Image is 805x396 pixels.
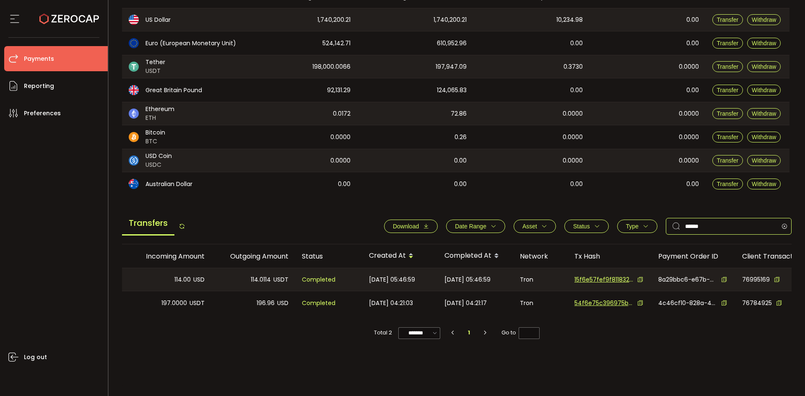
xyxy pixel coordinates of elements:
span: US Dollar [145,16,171,24]
span: Transfer [717,181,739,187]
img: eth_portfolio.svg [129,109,139,119]
span: Withdraw [752,63,776,70]
span: Preferences [24,107,61,119]
iframe: Chat Widget [763,356,805,396]
div: Incoming Amount [127,251,211,261]
span: 54f6e75c396975bfbdfc9c38b3add4c72c21c039d2e9bd9c6cdfd913be0dc028 [574,299,633,308]
span: 15f6e57fef9f8118320df4b996eb7788cd622325e3843c5d9bf4e088f35153a0 [574,275,633,284]
button: Withdraw [747,14,781,25]
span: Date Range [455,223,486,230]
span: 72.86 [451,109,467,119]
span: USDC [145,160,172,169]
button: Transfer [712,132,743,142]
span: 4c46cf10-828a-4a51-aa25-4c49c7d6e72f [658,299,717,308]
button: Transfer [712,61,743,72]
span: Status [573,223,590,230]
span: Withdraw [752,40,776,47]
span: USD [193,275,205,285]
span: 0.00 [686,39,699,48]
span: 76784925 [742,299,772,308]
span: Ethereum [145,105,174,114]
span: Withdraw [752,134,776,140]
span: Completed [302,298,335,308]
span: BTC [145,137,165,146]
button: Withdraw [747,61,781,72]
span: Withdraw [752,181,776,187]
span: Transfer [717,157,739,164]
span: 0.00 [570,179,583,189]
img: aud_portfolio.svg [129,179,139,189]
span: 0.0000 [563,132,583,142]
div: Network [513,251,568,261]
span: [DATE] 04:21:17 [444,298,487,308]
span: Total 2 [374,327,392,339]
span: 0.0172 [333,109,351,119]
span: Withdraw [752,16,776,23]
button: Transfer [712,85,743,96]
span: Withdraw [752,157,776,164]
span: 0.00 [686,85,699,95]
div: Tron [513,268,568,291]
span: 92,131.29 [327,85,351,95]
span: [DATE] 04:21:03 [369,298,413,308]
span: Log out [24,351,47,363]
span: 197,947.09 [436,62,467,72]
span: Australian Dollar [145,180,192,189]
div: Payment Order ID [652,251,735,261]
button: Withdraw [747,132,781,142]
span: Transfer [717,40,739,47]
span: ETH [145,114,174,122]
span: 0.0000 [679,62,699,72]
img: gbp_portfolio.svg [129,85,139,95]
span: 610,952.96 [437,39,467,48]
button: Status [564,220,609,233]
span: Reporting [24,80,54,92]
span: 0.26 [454,132,467,142]
span: [DATE] 05:46:59 [369,275,415,285]
span: USD [277,298,288,308]
span: Transfers [122,212,174,236]
span: 0.0000 [563,109,583,119]
img: usdt_portfolio.svg [129,62,139,72]
span: Transfer [717,63,739,70]
span: USDT [273,275,288,285]
span: 197.0000 [161,298,187,308]
span: 0.0000 [563,156,583,166]
span: Completed [302,275,335,285]
li: 1 [462,327,477,339]
span: USD Coin [145,152,172,160]
span: 10,234.98 [556,15,583,25]
span: Asset [522,223,537,230]
span: 0.00 [686,179,699,189]
span: Transfer [717,16,739,23]
button: Withdraw [747,179,781,189]
span: 0.0000 [330,132,351,142]
img: usdc_portfolio.svg [129,155,139,166]
span: 0.00 [570,39,583,48]
span: 124,065.83 [437,85,467,95]
span: 76995169 [742,275,770,284]
span: 196.96 [257,298,275,308]
span: 524,142.71 [322,39,351,48]
span: Tether [145,58,165,67]
span: Transfer [717,110,739,117]
span: [DATE] 05:46:59 [444,275,491,285]
span: 0.0000 [679,156,699,166]
span: Payments [24,53,54,65]
span: 0.0000 [679,132,699,142]
span: 1,740,200.21 [434,15,467,25]
div: Status [295,251,362,261]
button: Transfer [712,155,743,166]
span: Type [626,223,639,230]
span: Withdraw [752,87,776,93]
button: Withdraw [747,108,781,119]
span: 8a29bbc6-e67b-401d-a70d-0eb304754094 [658,275,717,284]
span: 0.00 [686,15,699,25]
span: Go to [501,327,540,339]
span: Transfer [717,134,739,140]
button: Download [384,220,438,233]
span: Download [393,223,419,230]
button: Withdraw [747,38,781,49]
span: Transfer [717,87,739,93]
